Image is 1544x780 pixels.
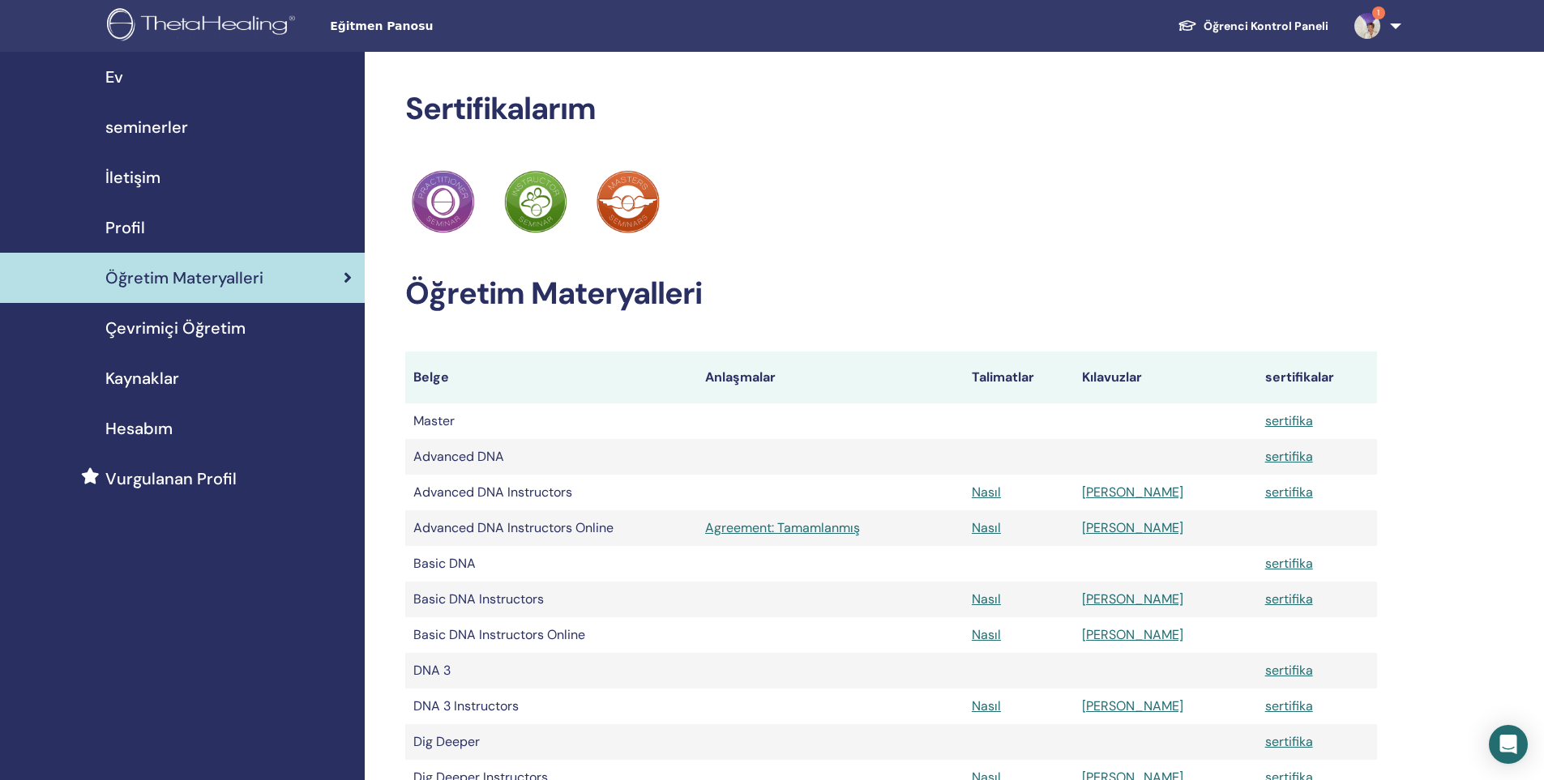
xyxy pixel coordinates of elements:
[105,165,160,190] span: İletişim
[412,170,475,233] img: Practitioner
[1265,697,1313,714] a: sertifika
[1178,19,1197,32] img: graduation-cap-white.svg
[1082,519,1183,536] a: [PERSON_NAME]
[597,170,660,233] img: Practitioner
[1265,662,1313,679] a: sertifika
[504,170,567,233] img: Practitioner
[105,65,123,89] span: Ev
[1082,626,1183,643] a: [PERSON_NAME]
[1074,352,1257,403] th: Kılavuzlar
[405,688,697,724] td: DNA 3 Instructors
[705,518,956,538] a: Agreement: Tamamlanmış
[330,18,573,35] span: Eğitmen Panosu
[107,8,301,45] img: logo.png
[964,352,1074,403] th: Talimatlar
[1354,13,1380,39] img: default.jpg
[105,215,145,240] span: Profil
[105,416,173,441] span: Hesabım
[105,366,179,390] span: Kaynaklar
[1265,590,1313,607] a: sertifika
[1372,6,1385,19] span: 1
[405,439,697,475] td: Advanced DNA
[1082,590,1183,607] a: [PERSON_NAME]
[1165,11,1341,41] a: Öğrenci Kontrol Paneli
[405,352,697,403] th: Belge
[972,697,1001,714] a: Nasıl
[1265,733,1313,750] a: sertifika
[405,546,697,582] td: Basic DNA
[1265,555,1313,572] a: sertifika
[405,617,697,653] td: Basic DNA Instructors Online
[405,91,1377,128] h2: Sertifikalarım
[405,653,697,688] td: DNA 3
[105,467,237,491] span: Vurgulanan Profil
[405,275,1377,313] h2: Öğretim Materyalleri
[105,115,188,139] span: seminerler
[972,626,1001,643] a: Nasıl
[697,352,964,403] th: Anlaşmalar
[1265,448,1313,465] a: sertifika
[405,475,697,510] td: Advanced DNA Instructors
[1082,484,1183,501] a: [PERSON_NAME]
[1082,697,1183,714] a: [PERSON_NAME]
[405,510,697,546] td: Advanced DNA Instructors Online
[405,582,697,617] td: Basic DNA Instructors
[405,403,697,439] td: Master
[972,519,1001,536] a: Nasıl
[105,266,263,290] span: Öğretim Materyalleri
[972,590,1001,607] a: Nasıl
[1265,412,1313,429] a: sertifika
[1257,352,1377,403] th: sertifikalar
[1265,484,1313,501] a: sertifika
[405,724,697,760] td: Dig Deeper
[972,484,1001,501] a: Nasıl
[105,316,246,340] span: Çevrimiçi Öğretim
[1489,725,1528,764] div: Open Intercom Messenger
